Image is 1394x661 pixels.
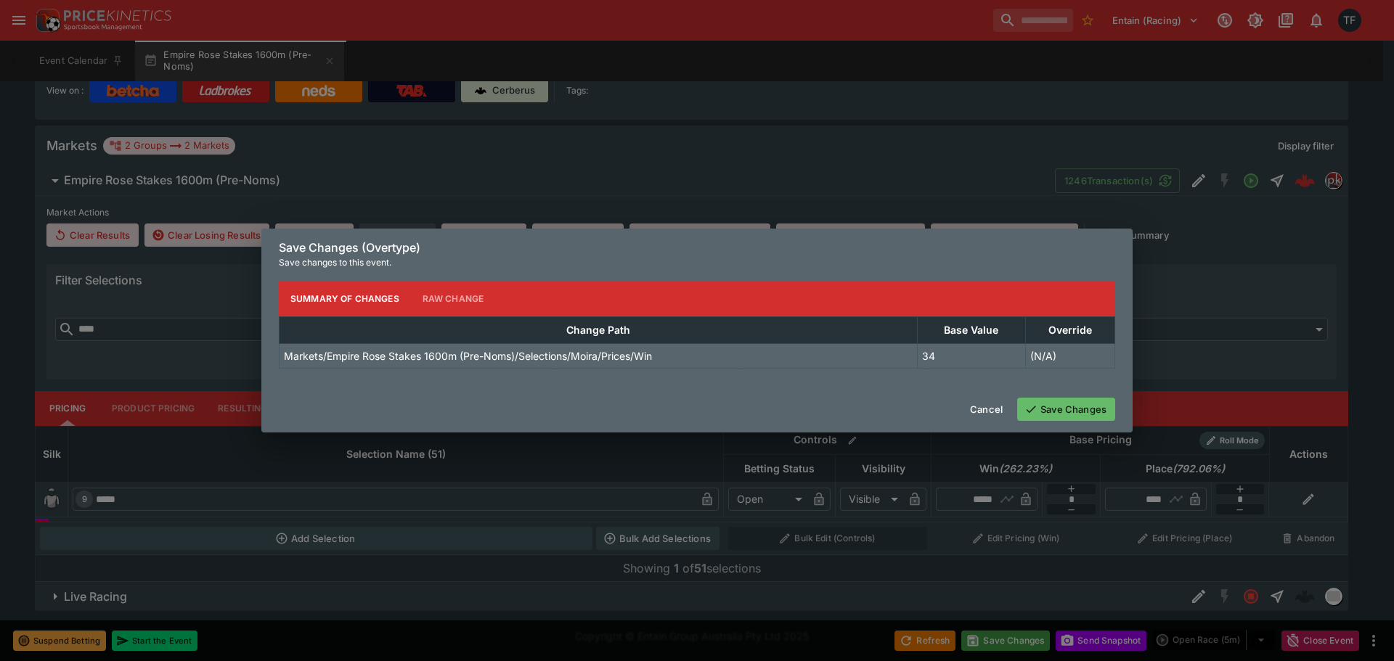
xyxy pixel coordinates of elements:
button: Save Changes [1017,398,1115,421]
h6: Save Changes (Overtype) [279,240,1115,255]
p: Markets/Empire Rose Stakes 1600m (Pre-Noms)/Selections/Moira/Prices/Win [284,348,652,364]
th: Base Value [917,316,1025,343]
button: Cancel [961,398,1011,421]
td: (N/A) [1025,343,1114,368]
button: Raw Change [411,282,496,316]
td: 34 [917,343,1025,368]
th: Change Path [280,316,918,343]
p: Save changes to this event. [279,255,1115,270]
th: Override [1025,316,1114,343]
button: Summary of Changes [279,282,411,316]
